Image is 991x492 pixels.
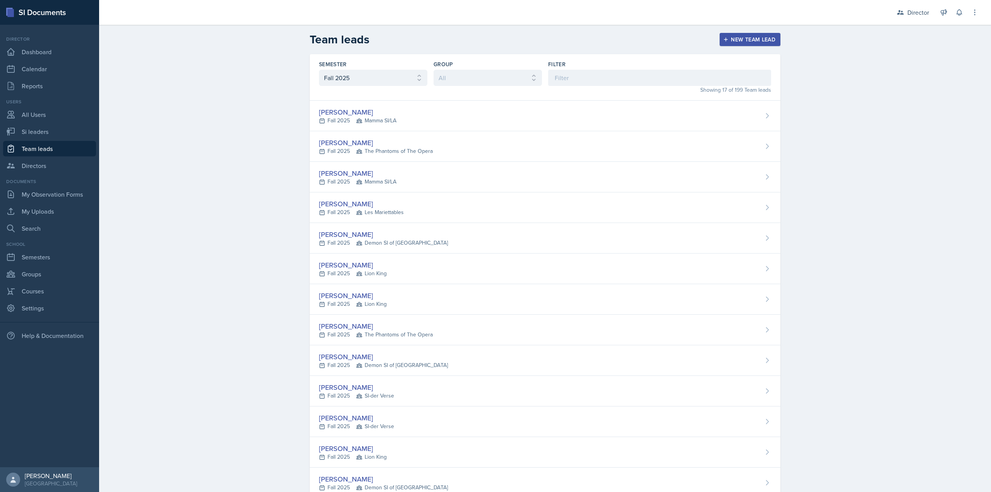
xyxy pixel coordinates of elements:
[319,382,394,393] div: [PERSON_NAME]
[310,33,369,46] h2: Team leads
[25,472,77,480] div: [PERSON_NAME]
[3,44,96,60] a: Dashboard
[319,290,387,301] div: [PERSON_NAME]
[319,351,448,362] div: [PERSON_NAME]
[319,361,448,369] div: Fall 2025
[319,117,396,125] div: Fall 2025
[319,137,433,148] div: [PERSON_NAME]
[356,208,404,216] span: Les Mariettables
[907,8,929,17] div: Director
[3,241,96,248] div: School
[319,60,347,68] label: Semester
[356,392,394,400] span: SI-der Verse
[310,284,780,315] a: [PERSON_NAME] Fall 2025Lion King
[319,239,448,247] div: Fall 2025
[319,413,394,423] div: [PERSON_NAME]
[356,147,433,155] span: The Phantoms of The Opera
[3,266,96,282] a: Groups
[3,61,96,77] a: Calendar
[319,443,387,454] div: [PERSON_NAME]
[319,321,433,331] div: [PERSON_NAME]
[3,300,96,316] a: Settings
[319,107,396,117] div: [PERSON_NAME]
[356,300,387,308] span: Lion King
[310,345,780,376] a: [PERSON_NAME] Fall 2025Demon SI of [GEOGRAPHIC_DATA]
[356,239,448,247] span: Demon SI of [GEOGRAPHIC_DATA]
[3,178,96,185] div: Documents
[319,300,387,308] div: Fall 2025
[319,260,387,270] div: [PERSON_NAME]
[319,229,448,240] div: [PERSON_NAME]
[319,474,448,484] div: [PERSON_NAME]
[310,376,780,406] a: [PERSON_NAME] Fall 2025SI-der Verse
[3,107,96,122] a: All Users
[548,60,566,68] label: Filter
[356,361,448,369] span: Demon SI of [GEOGRAPHIC_DATA]
[310,131,780,162] a: [PERSON_NAME] Fall 2025The Phantoms of The Opera
[319,453,387,461] div: Fall 2025
[356,422,394,430] span: SI-der Verse
[319,208,404,216] div: Fall 2025
[356,331,433,339] span: The Phantoms of The Opera
[310,192,780,223] a: [PERSON_NAME] Fall 2025Les Mariettables
[319,422,394,430] div: Fall 2025
[3,141,96,156] a: Team leads
[319,199,404,209] div: [PERSON_NAME]
[310,223,780,254] a: [PERSON_NAME] Fall 2025Demon SI of [GEOGRAPHIC_DATA]
[3,328,96,343] div: Help & Documentation
[3,204,96,219] a: My Uploads
[310,254,780,284] a: [PERSON_NAME] Fall 2025Lion King
[3,124,96,139] a: Si leaders
[310,162,780,192] a: [PERSON_NAME] Fall 2025Mamma SI/LA
[3,36,96,43] div: Director
[3,249,96,265] a: Semesters
[3,283,96,299] a: Courses
[319,331,433,339] div: Fall 2025
[319,147,433,155] div: Fall 2025
[356,453,387,461] span: Lion King
[319,483,448,492] div: Fall 2025
[3,158,96,173] a: Directors
[725,36,775,43] div: New Team lead
[319,178,396,186] div: Fall 2025
[434,60,453,68] label: Group
[356,117,396,125] span: Mamma SI/LA
[319,168,396,178] div: [PERSON_NAME]
[356,269,387,278] span: Lion King
[356,178,396,186] span: Mamma SI/LA
[310,101,780,131] a: [PERSON_NAME] Fall 2025Mamma SI/LA
[548,70,771,86] input: Filter
[356,483,448,492] span: Demon SI of [GEOGRAPHIC_DATA]
[310,315,780,345] a: [PERSON_NAME] Fall 2025The Phantoms of The Opera
[319,392,394,400] div: Fall 2025
[310,406,780,437] a: [PERSON_NAME] Fall 2025SI-der Verse
[319,269,387,278] div: Fall 2025
[3,78,96,94] a: Reports
[25,480,77,487] div: [GEOGRAPHIC_DATA]
[3,98,96,105] div: Users
[720,33,780,46] button: New Team lead
[3,187,96,202] a: My Observation Forms
[548,86,771,94] div: Showing 17 of 199 Team leads
[3,221,96,236] a: Search
[310,437,780,468] a: [PERSON_NAME] Fall 2025Lion King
